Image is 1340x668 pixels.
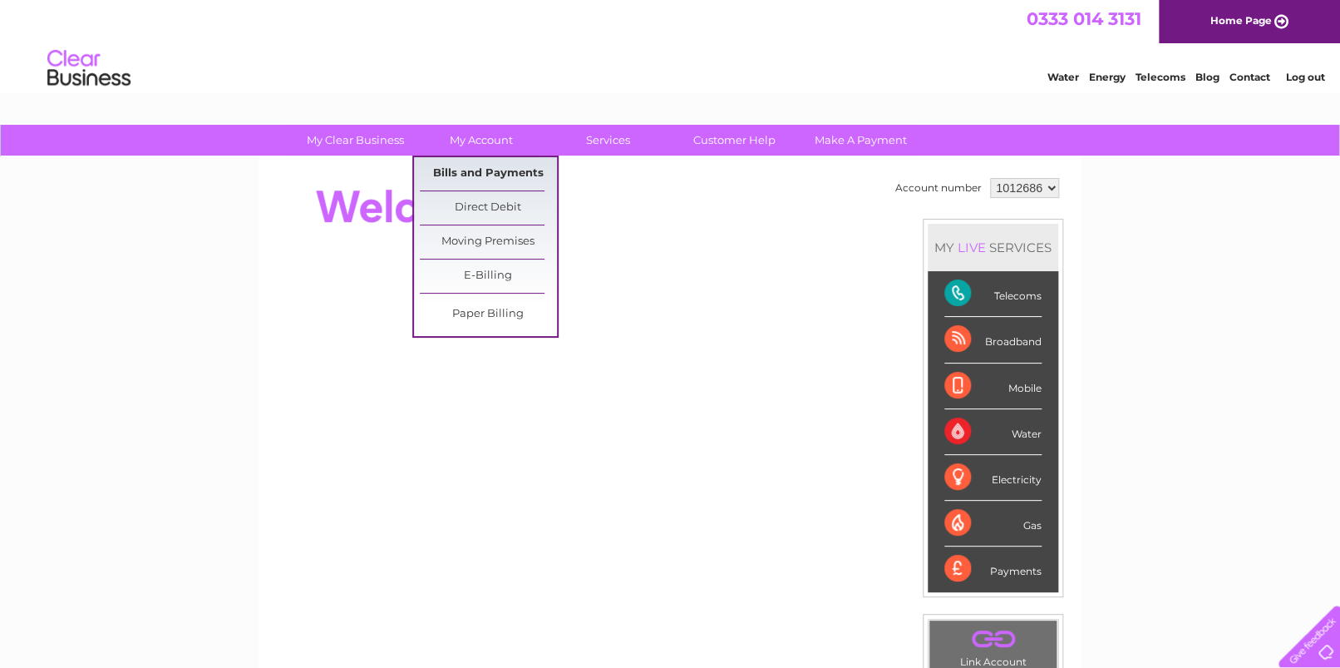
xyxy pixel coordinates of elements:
[666,125,803,156] a: Customer Help
[891,174,986,202] td: Account number
[420,225,557,259] a: Moving Premises
[934,625,1052,654] a: .
[420,298,557,331] a: Paper Billing
[1285,71,1324,83] a: Log out
[1027,8,1141,29] a: 0333 014 3131
[944,271,1042,317] div: Telecoms
[287,125,424,156] a: My Clear Business
[420,157,557,191] a: Bills and Payments
[944,364,1042,409] div: Mobile
[944,547,1042,591] div: Payments
[47,43,131,94] img: logo.png
[1229,71,1270,83] a: Contact
[944,455,1042,501] div: Electricity
[944,501,1042,547] div: Gas
[944,317,1042,363] div: Broadband
[278,9,1064,81] div: Clear Business is a trading name of Verastar Limited (registered in [GEOGRAPHIC_DATA] No. 3667643...
[539,125,677,156] a: Services
[1136,71,1185,83] a: Telecoms
[954,240,989,255] div: LIVE
[413,125,550,156] a: My Account
[928,224,1058,271] div: MY SERVICES
[1089,71,1126,83] a: Energy
[792,125,929,156] a: Make A Payment
[1047,71,1079,83] a: Water
[420,191,557,225] a: Direct Debit
[420,260,557,293] a: E-Billing
[944,409,1042,455] div: Water
[1195,71,1219,83] a: Blog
